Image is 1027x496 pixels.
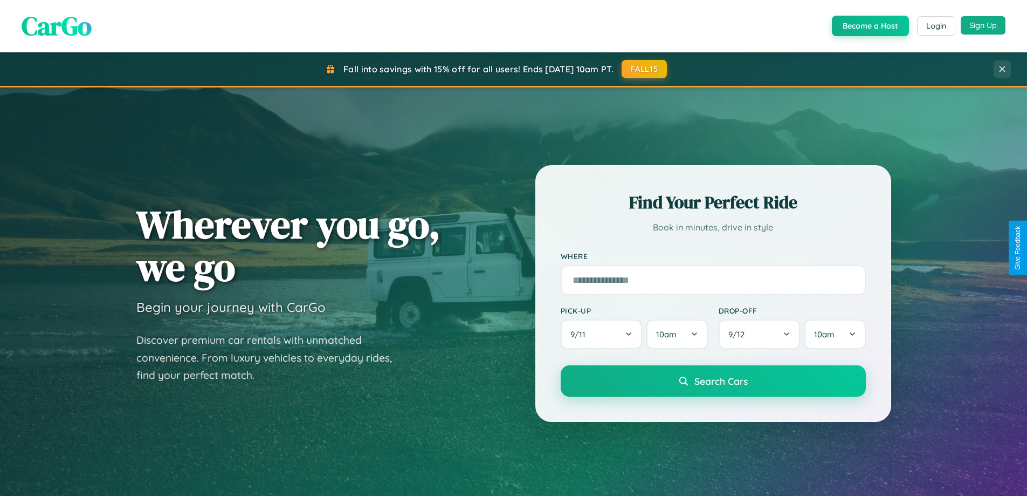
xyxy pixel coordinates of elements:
h1: Wherever you go, we go [136,203,440,288]
button: 9/12 [719,320,801,349]
span: 10am [814,329,835,339]
h2: Find Your Perfect Ride [561,191,866,214]
label: Where [561,252,866,261]
label: Pick-up [561,306,708,315]
div: Give Feedback [1014,226,1022,270]
p: Discover premium car rentals with unmatched convenience. From luxury vehicles to everyday rides, ... [136,331,406,384]
span: Fall into savings with 15% off for all users! Ends [DATE] 10am PT. [343,64,614,74]
button: FALL15 [622,60,667,78]
button: 10am [804,320,865,349]
button: 10am [646,320,707,349]
span: 9 / 11 [570,329,591,339]
span: Search Cars [694,375,748,387]
button: Login [917,16,955,36]
button: Search Cars [561,365,866,397]
button: 9/11 [561,320,643,349]
span: CarGo [22,8,92,44]
p: Book in minutes, drive in style [561,220,866,235]
label: Drop-off [719,306,866,315]
h3: Begin your journey with CarGo [136,299,326,315]
span: 9 / 12 [728,329,750,339]
button: Become a Host [832,16,909,36]
span: 10am [656,329,677,339]
button: Sign Up [961,16,1005,35]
